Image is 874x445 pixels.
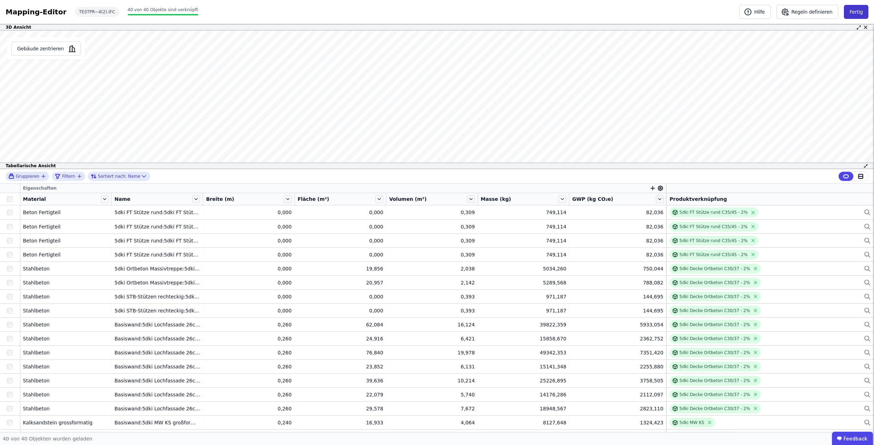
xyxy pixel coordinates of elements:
div: 5dki FT Stütze rund C35/45 - 2% [679,238,748,243]
div: 5dki FT Stütze rund C35/45 - 2% [679,210,748,215]
div: Basiswand:5dki Lochfassade 26cm C25/30 [115,321,200,328]
div: Basiswand:5dki Lochfassade 26cm C25/30 [115,349,200,356]
div: 971,187 [481,293,566,300]
div: 750,044 [572,265,663,272]
button: Gebäude zentrieren [11,42,81,56]
span: Tabellarische Ansicht [6,163,56,169]
div: 749,114 [481,251,566,258]
button: Regeln definieren [776,5,838,19]
div: 5dki Decke Ortbeton C30/37 - 2% [679,364,750,369]
div: 18948,567 [481,405,566,412]
span: Gruppieren [16,174,39,179]
div: 0,000 [206,209,291,216]
div: Basiswand:5dki MW KS großformatig 24cm [115,419,200,426]
div: 5dki STB-Stützen rechteckig:5dki Stütze recht. 35x35cm C30/37 [115,293,200,300]
div: 5dki Decke Ortbeton C30/37 - 2% [679,322,750,327]
div: 5dki FT Stütze rund:5dki FT Stütze ø35cm Typ1 [115,237,200,244]
div: 7,672 [389,405,474,412]
div: Basiswand:5dki Lochfassade 26cm C25/30 [115,377,200,384]
div: Beton Fertigteil [23,223,109,230]
div: Produktverknüpfung [670,196,871,203]
div: 0,240 [206,419,291,426]
div: 5dki Decke Ortbeton C30/37 - 2% [679,350,750,355]
div: 2112,097 [572,391,663,398]
span: Masse (kg) [481,196,511,203]
div: Stahlbeton [23,293,109,300]
div: 0,000 [298,209,383,216]
div: 144,695 [572,307,663,314]
span: Filtern [62,174,75,179]
span: Name [115,196,130,203]
div: 0,000 [298,293,383,300]
div: Stahlbeton [23,377,109,384]
button: Gruppieren [8,173,46,179]
div: Mapping-Editor [6,7,67,17]
div: TESTPR~4(2).IFC [75,7,119,17]
div: Beton Fertigteil [23,209,109,216]
span: Fläche (m²) [298,196,329,203]
div: 749,114 [481,237,566,244]
div: Stahlbeton [23,307,109,314]
div: 5dki STB-Stützen rechteckig:5dki Stütze recht. 35x35cm C30/37 [115,307,200,314]
span: Volumen (m³) [389,196,426,203]
div: 14176,286 [481,391,566,398]
div: 5dki FT Stütze rund:5dki FT Stütze ø35cm Typ1 [115,251,200,258]
div: 5933,054 [572,321,663,328]
div: 0,260 [206,335,291,342]
span: 3D Ansicht [6,24,31,30]
div: Basiswand:5dki Lochfassade 26cm C25/30 [115,363,200,370]
div: Kalksandstein grossformatig [23,419,109,426]
div: 4,064 [389,419,474,426]
div: 0,260 [206,349,291,356]
span: Breite (m) [206,196,234,203]
div: 2,038 [389,265,474,272]
div: 5dki Decke Ortbeton C30/37 - 2% [679,378,750,383]
div: 39,636 [298,377,383,384]
div: 24,916 [298,335,383,342]
div: 971,187 [481,307,566,314]
div: 0,260 [206,377,291,384]
div: 0,000 [206,251,291,258]
span: 40 von 40 Objekte sind verknüpft [128,7,198,12]
span: GWP (kg CO₂e) [572,196,613,203]
div: Stahlbeton [23,265,109,272]
div: 6,421 [389,335,474,342]
div: 0,393 [389,307,474,314]
div: 2823,110 [572,405,663,412]
div: 749,114 [481,223,566,230]
div: 5dki Decke Ortbeton C30/37 - 2% [679,392,750,397]
div: 5dki Decke Ortbeton C30/37 - 2% [679,280,750,285]
span: Material [23,196,46,203]
div: 49342,353 [481,349,566,356]
div: 5289,568 [481,279,566,286]
div: 0,000 [206,293,291,300]
div: 6,131 [389,363,474,370]
div: 5dki Decke Ortbeton C30/37 - 2% [679,406,750,411]
div: 0,000 [206,237,291,244]
div: Stahlbeton [23,349,109,356]
div: 0,000 [298,223,383,230]
div: 20,957 [298,279,383,286]
div: 2255,880 [572,363,663,370]
div: 3758,505 [572,377,663,384]
div: 0,000 [206,223,291,230]
div: 5dki FT Stütze rund C35/45 - 2% [679,224,748,229]
div: 5dki FT Stütze rund:5dki FT Stütze ø35cm Typ1 [115,223,200,230]
div: 2362,752 [572,335,663,342]
div: 25226,895 [481,377,566,384]
div: 0,000 [298,237,383,244]
div: Basiswand:5dki Lochfassade 26cm C25/30 [115,391,200,398]
div: 5,740 [389,391,474,398]
div: 0,309 [389,209,474,216]
div: Stahlbeton [23,279,109,286]
div: 5dki Decke Ortbeton C30/37 - 2% [679,266,750,271]
span: Sortiert nach: [98,174,127,179]
div: 0,000 [298,251,383,258]
button: filter_by [55,172,82,181]
div: Stahlbeton [23,391,109,398]
div: 144,695 [572,293,663,300]
div: 39822,359 [481,321,566,328]
div: 0,260 [206,321,291,328]
div: 0,260 [206,363,291,370]
div: 62,084 [298,321,383,328]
